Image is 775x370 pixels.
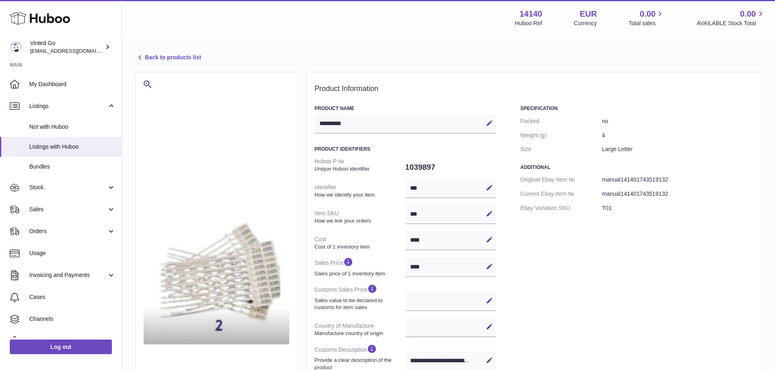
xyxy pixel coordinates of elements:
span: 0.00 [740,9,756,19]
dt: Weight (g) [520,128,602,143]
span: Bundles [29,163,116,171]
strong: EUR [580,9,597,19]
dd: Large Letter [602,142,753,156]
span: Listings [29,102,107,110]
dt: Identifier [314,180,405,201]
a: 0.00 AVAILABLE Stock Total [696,9,765,27]
span: Orders [29,227,107,235]
dt: Current Ebay Item № [520,187,602,201]
dd: 1039897 [405,159,496,176]
dt: Cost [314,232,405,253]
span: AVAILABLE Stock Total [696,19,765,27]
span: Sales [29,206,107,213]
dt: Original Ebay Item № [520,173,602,187]
span: Listings with Huboo [29,143,116,151]
span: Invoicing and Payments [29,271,107,279]
dd: manual141401743519132 [602,173,753,187]
dd: manual141401743519132 [602,187,753,201]
dt: Packed [520,114,602,128]
dt: Country of Manufacture [314,319,405,340]
h3: Product Name [314,105,496,112]
strong: Unique Huboo identifier [314,165,403,173]
img: 1743519132.jpeg [144,210,289,344]
strong: Cost of 1 inventory item [314,243,403,251]
h2: Product Information [314,84,753,93]
dt: Size [520,142,602,156]
dd: no [602,114,753,128]
span: Not with Huboo [29,123,116,131]
span: 0.00 [640,9,656,19]
span: Channels [29,315,116,323]
span: [EMAIL_ADDRESS][DOMAIN_NAME] [30,48,120,54]
span: My Dashboard [29,80,116,88]
h3: Specification [520,105,753,112]
dt: Huboo P № [314,154,405,175]
h3: Additional [520,164,753,171]
span: Stock [29,184,107,191]
a: Log out [10,340,112,354]
span: Cases [29,293,116,301]
span: Total sales [629,19,665,27]
strong: Sales value to be declared to customs for item sales [314,297,403,311]
span: Usage [29,249,116,257]
strong: How we identify your item [314,191,403,199]
h3: Product Identifiers [314,146,496,152]
a: 0.00 Total sales [629,9,665,27]
dd: T01 [602,201,753,215]
div: Huboo Ref [515,19,542,27]
span: Settings [29,337,116,345]
strong: How we link your orders [314,217,403,225]
dt: Ebay Variation SKU [520,201,602,215]
dd: 4 [602,128,753,143]
dt: Sales Price [314,253,405,280]
div: Currency [574,19,597,27]
dt: Item SKU [314,206,405,227]
div: Vinted Go [30,39,103,55]
a: Back to products list [135,53,201,63]
strong: Sales price of 1 inventory item [314,270,403,277]
strong: Manufacture country of origin [314,330,403,337]
dt: Customs Sales Price [314,280,405,314]
strong: 14140 [520,9,542,19]
img: internalAdmin-14140@internal.huboo.com [10,41,22,53]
